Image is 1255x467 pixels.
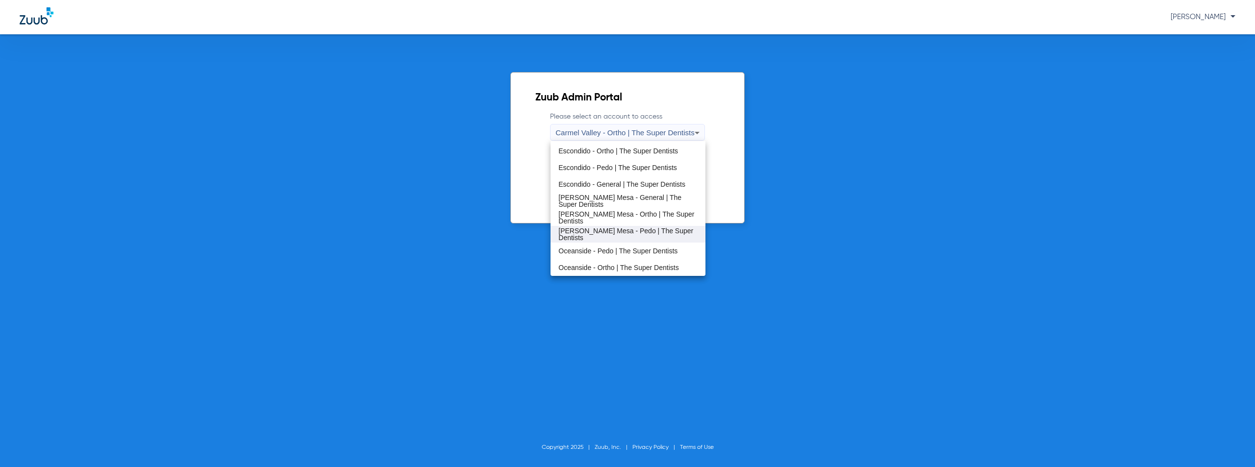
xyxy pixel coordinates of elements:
span: Escondido - General | The Super Dentists [558,181,685,188]
span: Oceanside - Ortho | The Super Dentists [558,264,678,271]
span: [PERSON_NAME] Mesa - Pedo | The Super Dentists [558,227,697,241]
span: Oceanside - Pedo | The Super Dentists [558,247,678,254]
span: [PERSON_NAME] Mesa - General | The Super Dentists [558,194,697,208]
iframe: Chat Widget [1206,420,1255,467]
span: [PERSON_NAME] Mesa - Ortho | The Super Dentists [558,211,697,224]
span: Escondido - Pedo | The Super Dentists [558,164,677,171]
span: Escondido - Ortho | The Super Dentists [558,147,678,154]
